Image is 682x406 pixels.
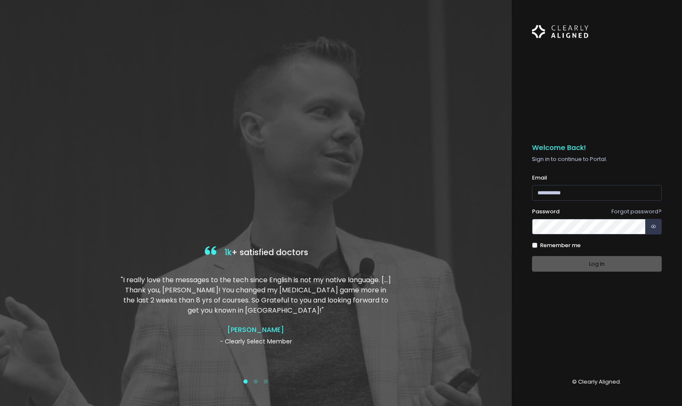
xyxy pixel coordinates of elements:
[540,241,581,250] label: Remember me
[120,244,391,262] h4: + satisfied doctors
[611,207,662,215] a: Forgot password?
[532,155,662,163] p: Sign in to continue to Portal.
[532,207,559,216] label: Password
[120,326,391,334] h4: [PERSON_NAME]
[120,275,391,316] p: "I really love the messages to the tech since English is not my native language. […] Thank you, [...
[120,337,391,346] p: - Clearly Select Member
[224,247,232,258] span: 1k
[532,144,662,152] h5: Welcome Back!
[532,174,547,182] label: Email
[532,378,662,386] p: © Clearly Aligned.
[532,20,589,43] img: Logo Horizontal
